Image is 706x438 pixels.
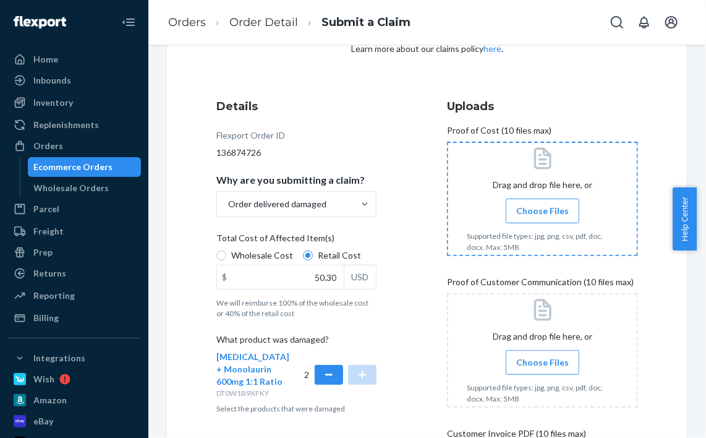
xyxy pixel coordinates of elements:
[216,147,376,159] div: 136874726
[158,4,420,41] ol: breadcrumbs
[231,249,293,262] span: Wholesale Cost
[28,157,142,177] a: Ecommerce Orders
[216,298,376,319] p: We will reimburse 100% of the wholesale cost or 40% of the retail cost
[516,356,569,369] span: Choose Files
[216,98,376,114] h3: Details
[7,308,141,328] a: Billing
[216,129,285,147] div: Flexport Order ID
[216,351,289,387] span: [MEDICAL_DATA] + Monolaurin 600mg 1:1 Ratio
[7,49,141,69] a: Home
[344,265,376,289] div: USD
[216,174,365,186] p: Why are you submitting a claim?
[33,119,99,131] div: Replenishments
[33,394,67,406] div: Amazon
[447,124,551,142] span: Proof of Cost (10 files max)
[257,43,597,55] p: Learn more about our claims policy .
[28,178,142,198] a: Wholesale Orders
[33,290,75,302] div: Reporting
[7,136,141,156] a: Orders
[7,264,141,283] a: Returns
[7,115,141,135] a: Replenishments
[33,246,53,259] div: Prep
[116,10,141,35] button: Close Navigation
[216,333,376,351] p: What product was damaged?
[516,205,569,217] span: Choose Files
[7,71,141,90] a: Inbounds
[216,388,297,398] p: DT0W1B9XFKY
[659,10,684,35] button: Open account menu
[7,369,141,389] a: Wish
[217,265,232,289] div: $
[305,351,377,398] div: 2
[7,243,141,262] a: Prep
[33,53,58,66] div: Home
[318,249,361,262] span: Retail Cost
[33,352,85,364] div: Integrations
[168,15,206,29] a: Orders
[33,74,71,87] div: Inbounds
[216,403,376,414] p: Select the products that were damaged
[7,411,141,431] a: eBay
[33,97,73,109] div: Inventory
[7,348,141,368] button: Integrations
[33,312,59,324] div: Billing
[7,199,141,219] a: Parcel
[217,265,344,289] input: $USD
[216,232,334,249] span: Total Cost of Affected Item(s)
[34,161,113,173] div: Ecommerce Orders
[321,15,410,29] a: Submit a Claim
[447,276,634,293] span: Proof of Customer Communication (10 files max)
[33,415,53,427] div: eBay
[7,286,141,306] a: Reporting
[33,203,59,215] div: Parcel
[33,140,63,152] div: Orders
[632,10,657,35] button: Open notifications
[33,373,54,385] div: Wish
[673,187,697,251] button: Help Center
[7,221,141,241] a: Freight
[447,98,638,114] h3: Uploads
[228,198,326,210] div: Order delivered damaged
[216,251,226,260] input: Wholesale Cost
[303,251,313,260] input: Retail Cost
[33,225,64,238] div: Freight
[7,390,141,410] a: Amazon
[7,93,141,113] a: Inventory
[605,10,629,35] button: Open Search Box
[33,267,66,280] div: Returns
[229,15,298,29] a: Order Detail
[483,43,501,54] a: here
[14,16,66,28] img: Flexport logo
[34,182,109,194] div: Wholesale Orders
